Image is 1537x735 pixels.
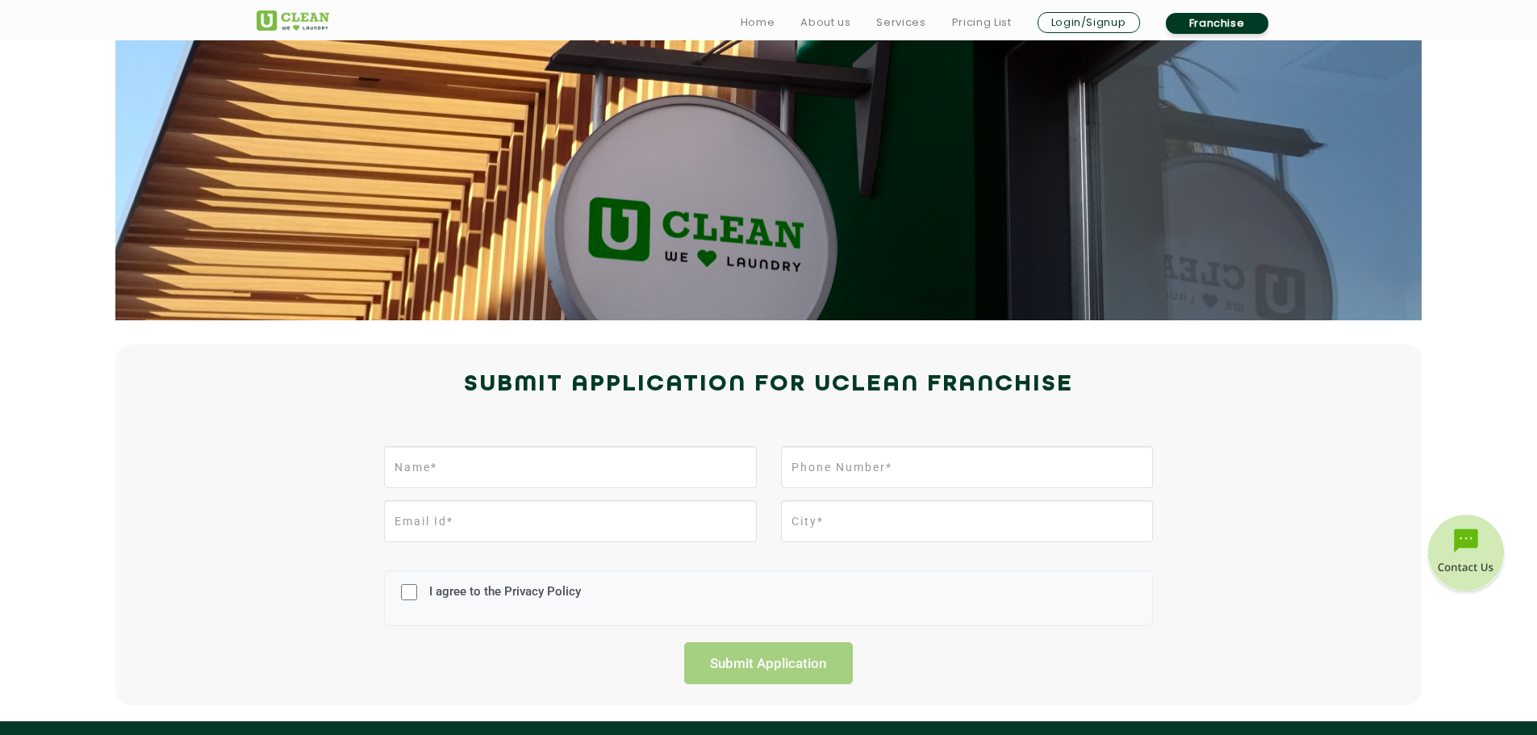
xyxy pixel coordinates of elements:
[800,13,850,32] a: About us
[384,500,756,542] input: Email Id*
[952,13,1012,32] a: Pricing List
[257,10,329,31] img: UClean Laundry and Dry Cleaning
[1426,515,1506,595] img: contact-btn
[257,365,1281,404] h2: Submit Application for UCLEAN FRANCHISE
[684,642,854,684] input: Submit Application
[384,446,756,488] input: Name*
[876,13,925,32] a: Services
[781,500,1153,542] input: City*
[741,13,775,32] a: Home
[1038,12,1140,33] a: Login/Signup
[781,446,1153,488] input: Phone Number*
[425,584,581,614] label: I agree to the Privacy Policy
[1166,13,1268,34] a: Franchise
